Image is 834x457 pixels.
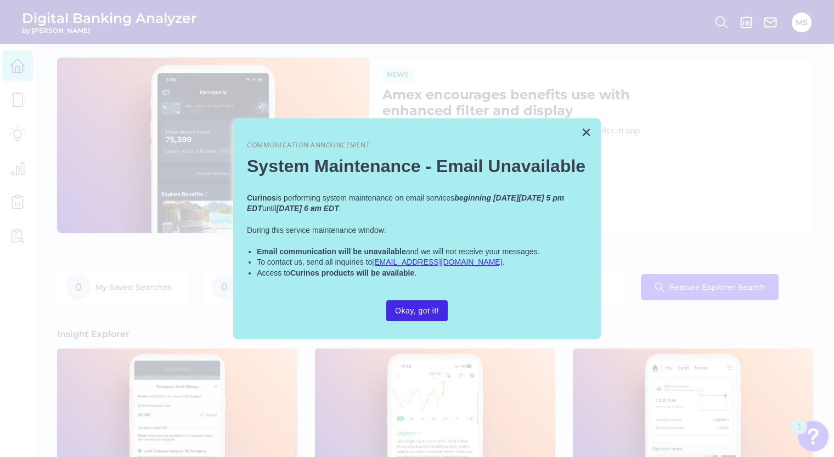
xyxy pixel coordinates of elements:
[247,225,587,236] p: During this service maintenance window:
[339,204,341,213] span: .
[290,269,414,277] strong: Curinos products will be available
[581,123,591,141] button: Close
[503,258,505,266] span: .
[257,258,372,266] span: To contact us, send all inquiries to
[247,193,276,202] strong: Curinos
[247,141,587,150] p: Communication Announcement
[247,156,587,176] h2: System Maintenance - Email Unavailable
[414,269,416,277] span: .
[372,258,502,266] a: [EMAIL_ADDRESS][DOMAIN_NAME]
[277,204,339,213] em: [DATE] 6 am EDT
[262,204,277,213] span: until
[257,269,290,277] span: Access to
[276,193,454,202] span: is performing system maintenance on email services
[406,247,540,256] span: and we will not receive your messages.
[257,247,406,256] strong: Email communication will be unavailable
[386,300,448,321] button: Okay, got it!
